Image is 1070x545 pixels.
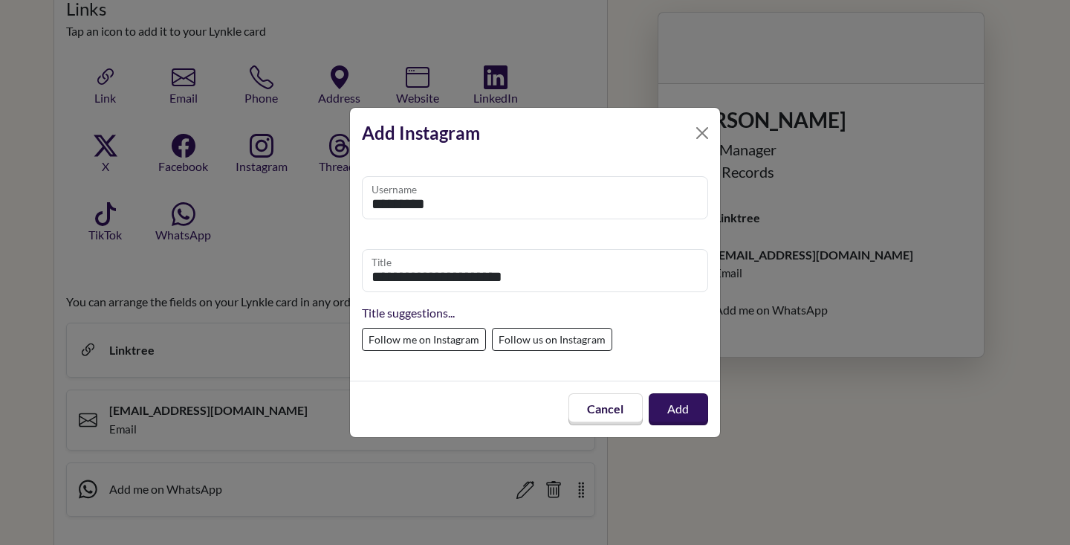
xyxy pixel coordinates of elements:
[568,393,643,426] button: Cancel
[362,328,486,351] label: Follow me on Instagram
[492,328,612,351] label: Follow us on Instagram
[690,121,714,145] button: Close
[649,393,708,426] button: Add
[362,306,455,320] span: Title suggestions...
[362,122,480,143] strong: Add Instagram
